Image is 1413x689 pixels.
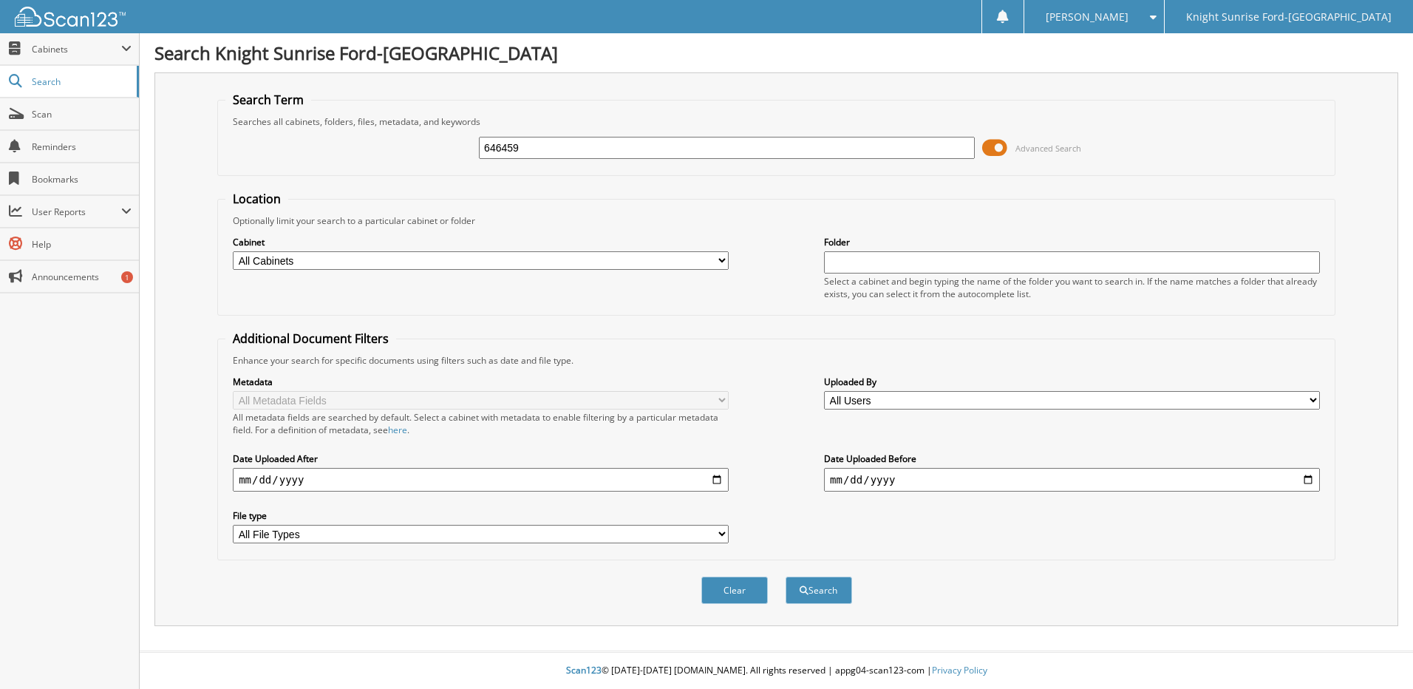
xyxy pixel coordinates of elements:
[225,354,1327,367] div: Enhance your search for specific documents using filters such as date and file type.
[154,41,1398,65] h1: Search Knight Sunrise Ford-[GEOGRAPHIC_DATA]
[225,214,1327,227] div: Optionally limit your search to a particular cabinet or folder
[32,238,132,251] span: Help
[233,236,729,248] label: Cabinet
[233,376,729,388] label: Metadata
[786,577,852,604] button: Search
[824,452,1320,465] label: Date Uploaded Before
[32,206,121,218] span: User Reports
[233,452,729,465] label: Date Uploaded After
[388,424,407,436] a: here
[32,108,132,121] span: Scan
[225,330,396,347] legend: Additional Document Filters
[140,653,1413,689] div: © [DATE]-[DATE] [DOMAIN_NAME]. All rights reserved | appg04-scan123-com |
[1015,143,1081,154] span: Advanced Search
[701,577,768,604] button: Clear
[824,275,1320,300] div: Select a cabinet and begin typing the name of the folder you want to search in. If the name match...
[566,664,602,676] span: Scan123
[225,191,288,207] legend: Location
[15,7,126,27] img: scan123-logo-white.svg
[121,271,133,283] div: 1
[32,271,132,283] span: Announcements
[824,236,1320,248] label: Folder
[233,509,729,522] label: File type
[32,140,132,153] span: Reminders
[32,75,129,88] span: Search
[1046,13,1128,21] span: [PERSON_NAME]
[824,468,1320,492] input: end
[233,411,729,436] div: All metadata fields are searched by default. Select a cabinet with metadata to enable filtering b...
[32,43,121,55] span: Cabinets
[225,92,311,108] legend: Search Term
[233,468,729,492] input: start
[225,115,1327,128] div: Searches all cabinets, folders, files, metadata, and keywords
[1186,13,1392,21] span: Knight Sunrise Ford-[GEOGRAPHIC_DATA]
[932,664,987,676] a: Privacy Policy
[824,376,1320,388] label: Uploaded By
[32,173,132,186] span: Bookmarks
